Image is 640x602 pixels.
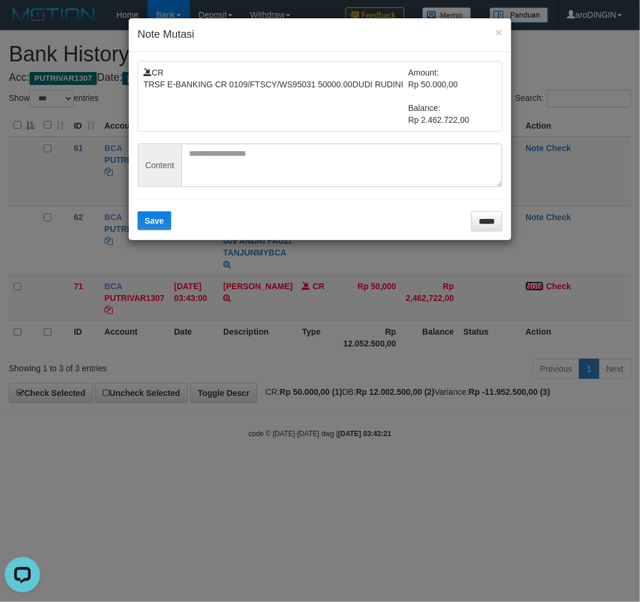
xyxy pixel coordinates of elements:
[143,67,409,126] td: CR TRSF E-BANKING CR 0109/FTSCY/WS95031 50000.00DUDI RUDINI
[495,26,502,38] button: ×
[138,211,171,230] button: Save
[138,27,502,42] h4: Note Mutasi
[5,5,40,40] button: Open LiveChat chat widget
[145,216,164,225] span: Save
[138,143,181,187] span: Content
[409,67,497,126] td: Amount: Rp 50.000,00 Balance: Rp 2.462.722,00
